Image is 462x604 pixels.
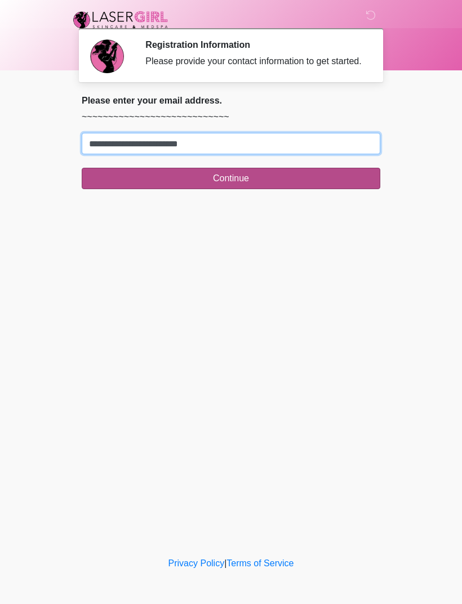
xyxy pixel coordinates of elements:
p: ~~~~~~~~~~~~~~~~~~~~~~~~~~~~ [82,110,380,124]
div: Please provide your contact information to get started. [145,55,363,68]
img: Agent Avatar [90,39,124,73]
button: Continue [82,168,380,189]
a: | [224,558,226,568]
a: Privacy Policy [168,558,225,568]
h2: Registration Information [145,39,363,50]
a: Terms of Service [226,558,294,568]
img: Laser Girl Med Spa LLC Logo [70,8,171,31]
h2: Please enter your email address. [82,95,380,106]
